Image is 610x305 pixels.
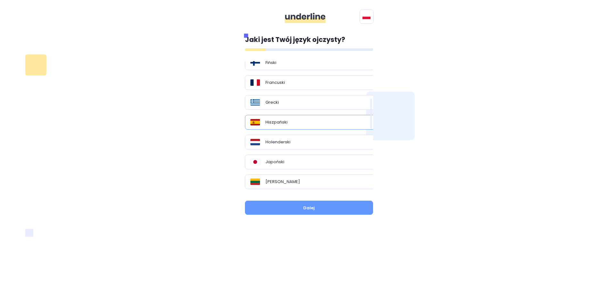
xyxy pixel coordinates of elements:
[245,201,373,215] button: Dalej
[265,79,285,86] p: Francuski
[265,99,279,106] p: Grecki
[250,179,260,185] img: Flag_of_Lithuania.svg
[250,119,260,125] img: Flag_of_Spain.svg
[265,179,300,185] p: [PERSON_NAME]
[362,14,370,19] img: svg+xml;base64,PHN2ZyB4bWxucz0iaHR0cDovL3d3dy53My5vcmcvMjAwMC9zdmciIGlkPSJGbGFnIG9mIFBvbGFuZCIgdm...
[250,159,260,165] img: Flag_of_Japan%28bordered%29.svg
[265,159,284,165] p: Japoński
[265,139,290,145] p: Holenderski
[250,139,260,145] img: Flag_of_the_Netherlands.svg
[265,60,276,66] p: Fiński
[285,13,326,23] img: ddgMu+Zv+CXDCfumCWfsmuPlDdRfDDxAd9LAAAAAAElFTkSuQmCC
[265,119,288,125] p: Hiszpański
[250,79,260,86] img: Flag_of_France.svg
[245,35,373,45] p: Jaki jest Twój język ojczysty?
[250,60,260,66] img: Flag_of_Finland.svg
[250,99,260,106] img: Flag_of_Greece.svg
